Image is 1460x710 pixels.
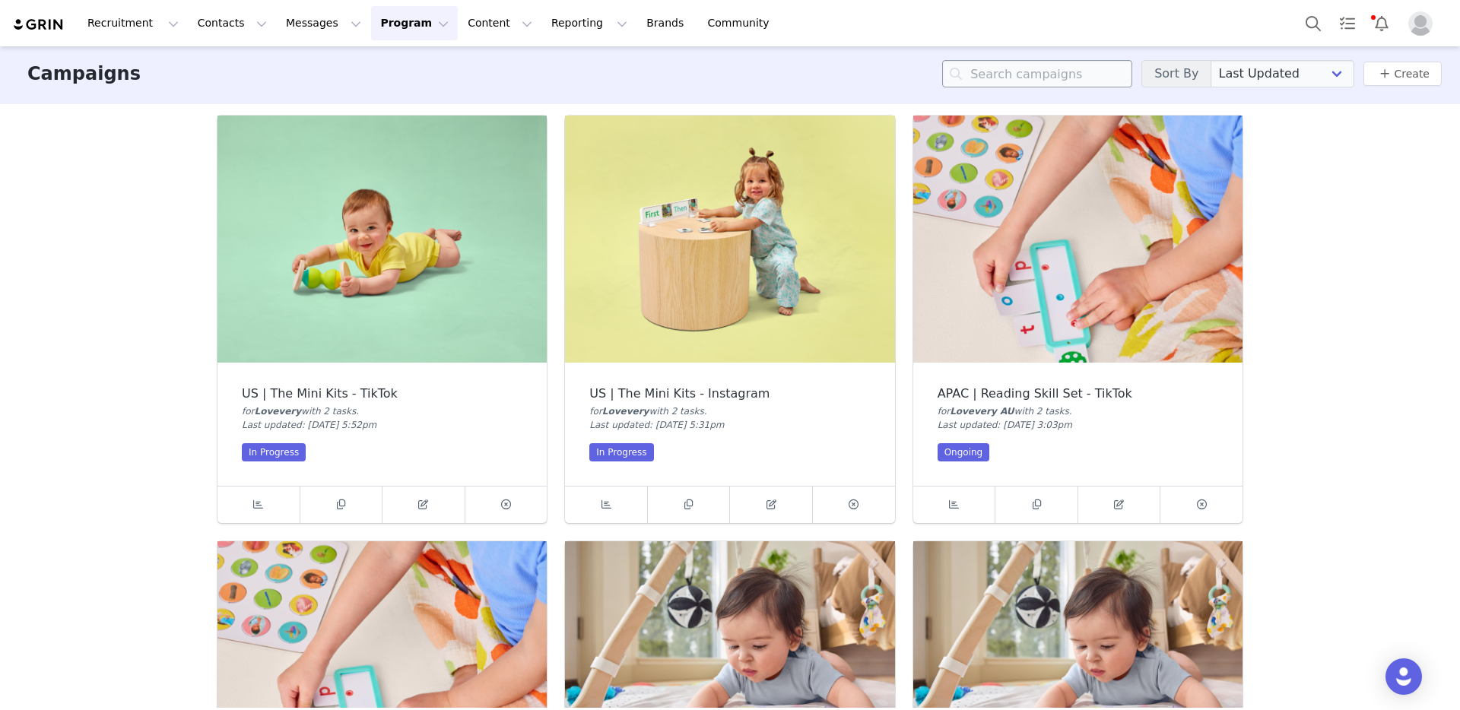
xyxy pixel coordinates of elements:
[78,6,188,40] button: Recruitment
[459,6,541,40] button: Content
[1399,11,1448,36] button: Profile
[589,404,870,418] div: for with 2 task .
[242,404,522,418] div: for with 2 task .
[542,6,636,40] button: Reporting
[938,404,1218,418] div: for with 2 task .
[242,387,522,401] div: US | The Mini Kits - TikTok
[351,406,356,417] span: s
[938,418,1218,432] div: Last updated: [DATE] 3:03pm
[1065,406,1069,417] span: s
[1376,65,1430,83] a: Create
[1363,62,1442,86] button: Create
[602,406,649,417] span: Lovevery
[255,406,302,417] span: Lovevery
[1385,658,1422,695] div: Open Intercom Messenger
[938,387,1218,401] div: APAC | Reading Skill Set - TikTok
[12,17,65,32] img: grin logo
[1365,6,1398,40] button: Notifications
[1297,6,1330,40] button: Search
[189,6,276,40] button: Contacts
[27,60,141,87] h3: Campaigns
[1331,6,1364,40] a: Tasks
[913,116,1243,363] img: APAC | Reading Skill Set - TikTok
[217,116,547,363] img: US | The Mini Kits - TikTok
[565,116,894,363] img: US | The Mini Kits - Instagram
[1408,11,1433,36] img: placeholder-profile.jpg
[277,6,370,40] button: Messages
[938,443,990,461] div: Ongoing
[589,387,870,401] div: US | The Mini Kits - Instagram
[589,418,870,432] div: Last updated: [DATE] 5:31pm
[637,6,697,40] a: Brands
[242,418,522,432] div: Last updated: [DATE] 5:52pm
[699,6,786,40] a: Community
[371,6,458,40] button: Program
[589,443,653,461] div: In Progress
[942,60,1132,87] input: Search campaigns
[950,406,1014,417] span: Lovevery AU
[699,406,703,417] span: s
[242,443,306,461] div: In Progress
